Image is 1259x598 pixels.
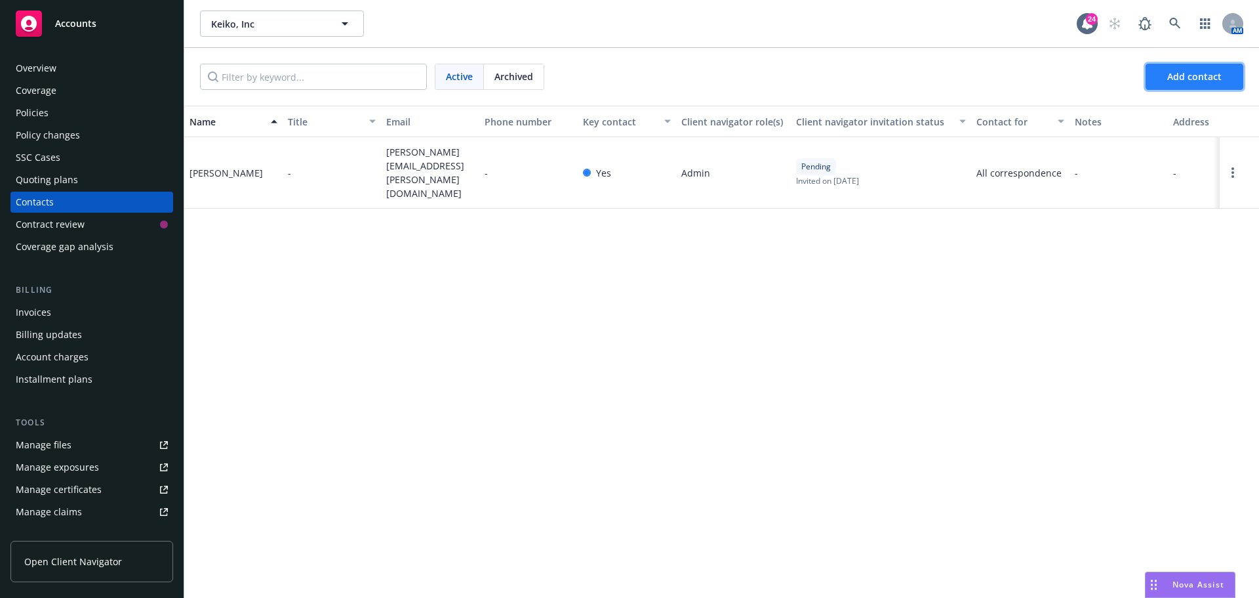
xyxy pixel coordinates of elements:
span: - [288,166,291,180]
span: Add contact [1167,70,1222,83]
div: Contract review [16,214,85,235]
button: Notes [1069,106,1168,137]
a: Coverage [10,80,173,101]
a: Manage files [10,435,173,456]
a: Policies [10,102,173,123]
div: SSC Cases [16,147,60,168]
div: Manage certificates [16,479,102,500]
div: Notes [1075,115,1163,129]
div: Contacts [16,192,54,213]
div: Phone number [485,115,572,129]
a: Quoting plans [10,169,173,190]
a: Accounts [10,5,173,42]
button: Client navigator role(s) [676,106,791,137]
button: Phone number [479,106,578,137]
span: Accounts [55,18,96,29]
button: Title [283,106,381,137]
div: Installment plans [16,369,92,390]
div: Coverage [16,80,56,101]
a: Contacts [10,192,173,213]
button: Client navigator invitation status [791,106,971,137]
div: Coverage gap analysis [16,236,113,257]
a: Coverage gap analysis [10,236,173,257]
a: Manage certificates [10,479,173,500]
a: Start snowing [1102,11,1128,37]
div: Manage claims [16,502,82,523]
div: Quoting plans [16,169,78,190]
div: 24 [1086,13,1098,25]
span: [PERSON_NAME][EMAIL_ADDRESS][PERSON_NAME][DOMAIN_NAME] [386,145,474,200]
div: Overview [16,58,56,79]
a: Open options [1225,165,1241,181]
span: Pending [801,161,831,173]
a: Report a Bug [1132,11,1158,37]
div: Manage files [16,435,71,456]
div: Manage BORs [16,524,77,545]
button: Key contact [578,106,676,137]
span: Yes [596,166,611,180]
a: Contract review [10,214,173,235]
div: Key contact [583,115,656,129]
div: Billing [10,284,173,297]
div: Billing updates [16,324,82,345]
div: Tools [10,416,173,429]
a: Invoices [10,302,173,323]
div: Name [190,115,263,129]
a: Installment plans [10,369,173,390]
button: Email [381,106,479,137]
a: Search [1162,11,1188,37]
div: Drag to move [1146,572,1162,597]
div: Policies [16,102,49,123]
div: Policy changes [16,125,80,146]
a: Policy changes [10,125,173,146]
span: - [1075,166,1078,180]
span: Admin [681,166,710,180]
div: Email [386,115,474,129]
div: Invoices [16,302,51,323]
span: Invited on [DATE] [796,175,859,186]
div: Contact for [976,115,1050,129]
button: Contact for [971,106,1069,137]
div: Account charges [16,347,89,368]
a: Manage exposures [10,457,173,478]
span: Nova Assist [1172,579,1224,590]
a: Overview [10,58,173,79]
span: All correspondence [976,166,1064,180]
span: Active [446,70,473,83]
span: Keiko, Inc [211,17,325,31]
span: - [485,166,488,180]
div: [PERSON_NAME] [190,166,263,180]
span: Archived [494,70,533,83]
input: Filter by keyword... [200,64,427,90]
button: Name [184,106,283,137]
button: Add contact [1146,64,1243,90]
span: - [1173,166,1176,180]
div: Client navigator invitation status [796,115,951,129]
a: Manage claims [10,502,173,523]
a: Manage BORs [10,524,173,545]
span: Open Client Navigator [24,555,122,568]
button: Nova Assist [1145,572,1235,598]
a: Account charges [10,347,173,368]
div: Title [288,115,361,129]
a: Switch app [1192,11,1218,37]
a: Billing updates [10,324,173,345]
button: Keiko, Inc [200,11,364,37]
div: Manage exposures [16,457,99,478]
div: Client navigator role(s) [681,115,786,129]
a: SSC Cases [10,147,173,168]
